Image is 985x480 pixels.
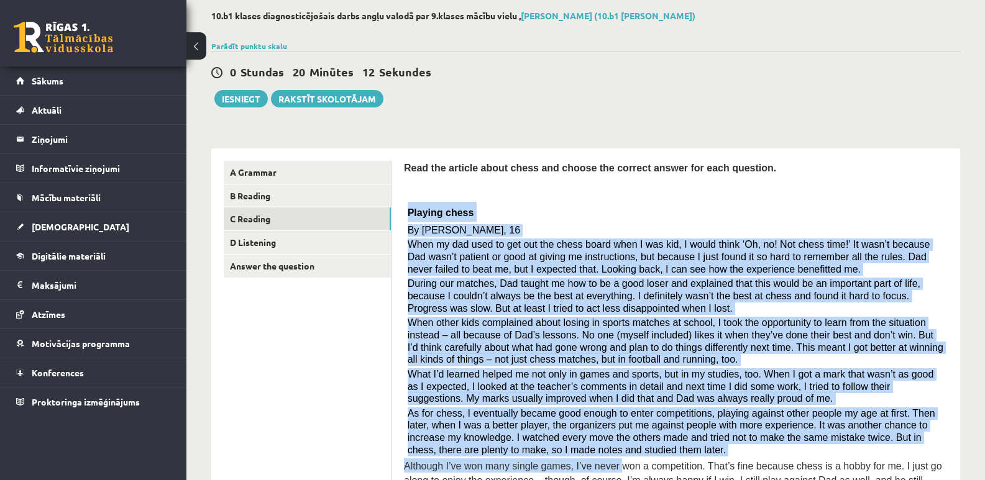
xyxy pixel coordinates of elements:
[16,358,171,387] a: Konferences
[14,22,113,53] a: Rīgas 1. Tālmācības vidusskola
[32,221,129,232] span: [DEMOGRAPHIC_DATA]
[32,154,171,183] legend: Informatīvie ziņojumi
[32,250,106,261] span: Digitālie materiāli
[16,183,171,212] a: Mācību materiāli
[32,104,62,115] span: Aktuāli
[271,90,383,107] a: Rakstīt skolotājam
[408,239,930,274] span: When my dad used to get out the chess board when I was kid, I would think ‘Oh, no! Not chess time...
[16,154,171,183] a: Informatīvie ziņojumi
[16,242,171,270] a: Digitālie materiāli
[230,65,236,79] span: 0
[32,367,84,378] span: Konferences
[224,207,391,230] a: C Reading
[16,329,171,358] a: Motivācijas programma
[404,163,776,173] span: Read the article about chess and choose the correct answer for each question.
[224,161,391,184] a: A Grammar
[379,65,431,79] span: Sekundes
[16,300,171,328] a: Atzīmes
[32,309,65,320] span: Atzīmes
[32,75,63,86] span: Sākums
[16,271,171,299] a: Maksājumi
[408,408,935,455] span: As for chess, I eventually became good enough to enter competitions, playing against other people...
[16,212,171,241] a: [DEMOGRAPHIC_DATA]
[521,10,695,21] a: [PERSON_NAME] (10.b1 [PERSON_NAME])
[32,396,140,407] span: Proktoringa izmēģinājums
[211,41,287,51] a: Parādīt punktu skalu
[224,231,391,254] a: D Listening
[224,255,391,278] a: Answer the question
[16,96,171,124] a: Aktuāli
[408,369,934,404] span: What I’d learned helped me not only in games and sports, but in my studies, too. When I got a mar...
[408,317,943,365] span: When other kids complained about losing in sports matches at school, I took the opportunity to le...
[32,125,171,153] legend: Ziņojumi
[408,225,520,235] span: By [PERSON_NAME], 16
[408,207,474,218] span: Playing chess
[16,125,171,153] a: Ziņojumi
[408,278,920,313] span: During our matches, Dad taught me how to be a good loser and explained that this would be an impo...
[32,192,101,203] span: Mācību materiāli
[211,11,960,21] h2: 10.b1 klases diagnosticējošais darbs angļu valodā par 9.klases mācību vielu ,
[309,65,354,79] span: Minūtes
[293,65,305,79] span: 20
[214,90,268,107] button: Iesniegt
[32,271,171,299] legend: Maksājumi
[32,338,130,349] span: Motivācijas programma
[241,65,284,79] span: Stundas
[362,65,375,79] span: 12
[224,184,391,207] a: B Reading
[16,387,171,416] a: Proktoringa izmēģinājums
[16,66,171,95] a: Sākums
